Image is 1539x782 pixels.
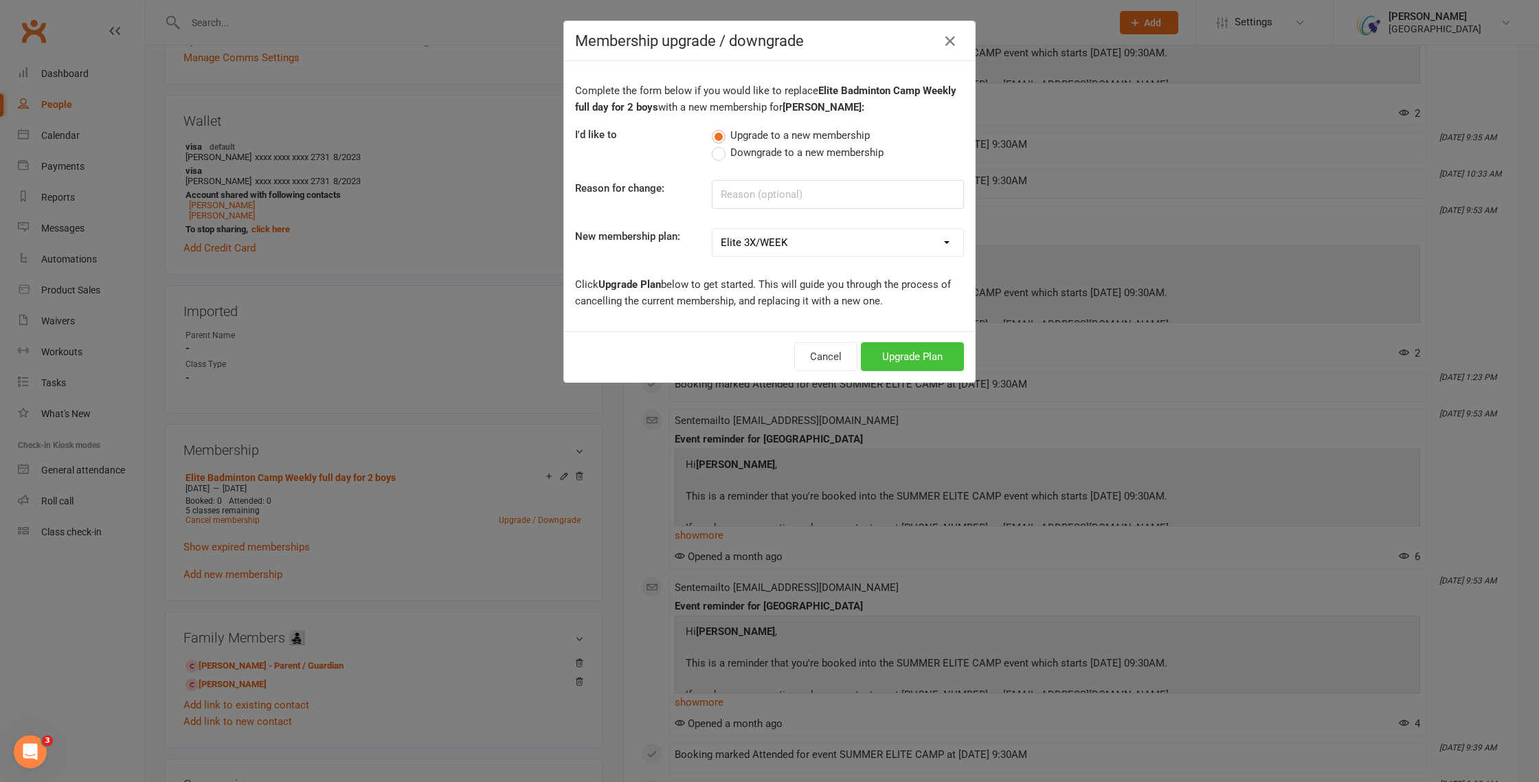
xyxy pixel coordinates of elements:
[783,101,864,113] b: [PERSON_NAME]:
[712,180,964,209] input: Reason (optional)
[575,228,680,245] label: New membership plan:
[42,735,53,746] span: 3
[575,126,617,143] label: I'd like to
[861,342,964,371] button: Upgrade Plan
[730,127,870,142] span: Upgrade to a new membership
[575,276,964,309] p: Click below to get started. This will guide you through the process of cancelling the current mem...
[14,735,47,768] iframe: Intercom live chat
[575,32,964,49] h4: Membership upgrade / downgrade
[939,30,961,52] button: Close
[730,144,884,159] span: Downgrade to a new membership
[575,180,664,197] label: Reason for change:
[598,278,661,291] b: Upgrade Plan
[575,82,964,115] p: Complete the form below if you would like to replace with a new membership for
[794,342,857,371] button: Cancel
